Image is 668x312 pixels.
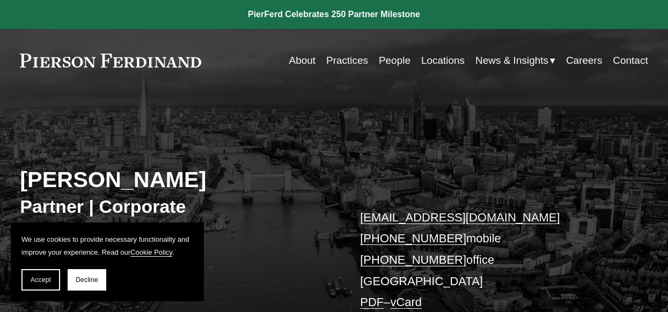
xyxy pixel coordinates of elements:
span: Decline [76,276,98,284]
h3: Partner | Corporate [20,196,334,218]
a: folder dropdown [475,50,555,71]
a: Practices [326,50,368,71]
a: [PHONE_NUMBER] [360,253,466,266]
a: [PHONE_NUMBER] [360,232,466,245]
h2: [PERSON_NAME] [20,166,334,193]
a: vCard [390,295,422,309]
button: Decline [68,269,106,291]
a: Careers [566,50,602,71]
a: PDF [360,295,384,309]
section: Cookie banner [11,222,204,301]
a: About [289,50,316,71]
span: Accept [31,276,51,284]
a: Locations [421,50,465,71]
a: [EMAIL_ADDRESS][DOMAIN_NAME] [360,211,560,224]
a: Cookie Policy [130,248,172,256]
span: News & Insights [475,51,548,70]
a: People [379,50,410,71]
a: Contact [613,50,648,71]
button: Accept [21,269,60,291]
p: We use cookies to provide necessary functionality and improve your experience. Read our . [21,233,193,258]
